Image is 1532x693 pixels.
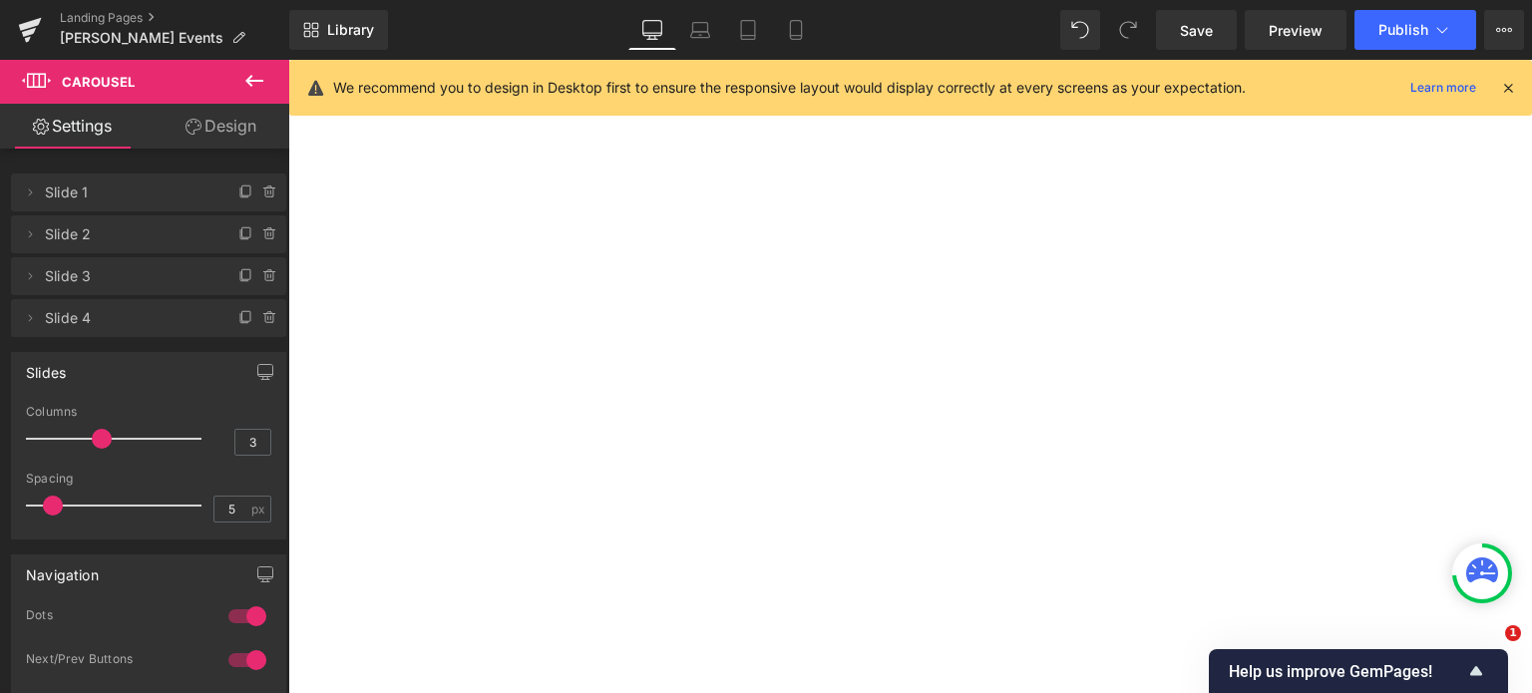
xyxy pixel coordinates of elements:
div: Spacing [26,472,271,486]
a: Design [149,104,293,149]
span: Help us improve GemPages! [1229,662,1464,681]
button: Undo [1060,10,1100,50]
a: Laptop [676,10,724,50]
p: We recommend you to design in Desktop first to ensure the responsive layout would display correct... [333,77,1246,99]
iframe: Intercom live chat [1464,625,1512,673]
button: Show survey - Help us improve GemPages! [1229,659,1488,683]
span: Slide 1 [45,173,212,211]
span: Preview [1269,20,1323,41]
a: Learn more [1402,76,1484,100]
a: New Library [289,10,388,50]
button: Redo [1108,10,1148,50]
span: Slide 3 [45,257,212,295]
span: Carousel [62,74,135,90]
a: Mobile [772,10,820,50]
a: Landing Pages [60,10,289,26]
div: Slides [26,353,66,381]
a: Desktop [628,10,676,50]
span: Slide 4 [45,299,212,337]
div: Dots [26,607,208,628]
a: Preview [1245,10,1346,50]
span: 1 [1505,625,1521,641]
span: Publish [1378,22,1428,38]
button: Publish [1354,10,1476,50]
button: More [1484,10,1524,50]
span: px [251,503,268,516]
div: Next/Prev Buttons [26,651,208,672]
span: Save [1180,20,1213,41]
div: Navigation [26,555,99,583]
span: [PERSON_NAME] Events [60,30,223,46]
a: Tablet [724,10,772,50]
div: Columns [26,405,271,419]
span: Slide 2 [45,215,212,253]
span: Library [327,21,374,39]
